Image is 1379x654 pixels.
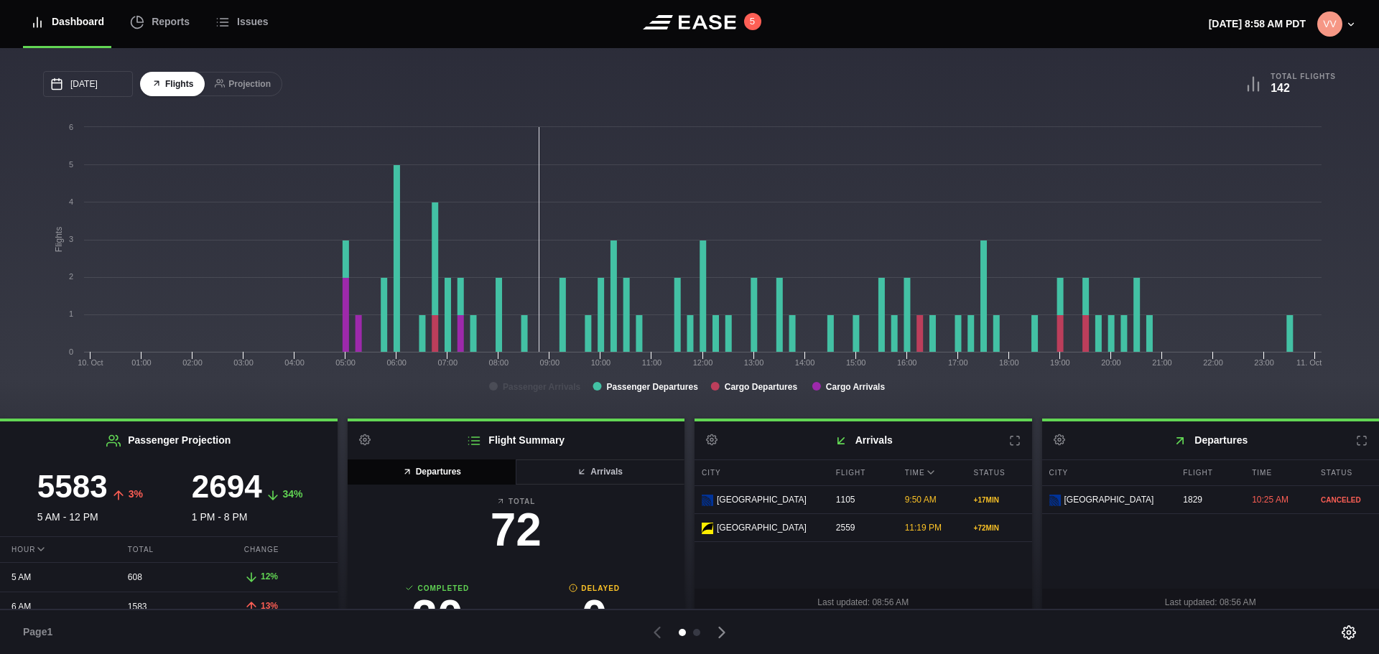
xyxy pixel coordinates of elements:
tspan: 10. Oct [78,358,103,367]
img: 315aad5f8c3b3bdba85a25f162631172 [1317,11,1342,37]
text: 18:00 [999,358,1019,367]
h3: 72 [359,507,674,553]
text: 17:00 [948,358,968,367]
text: 07:00 [437,358,458,367]
text: 11:00 [642,358,662,367]
text: 3 [69,235,73,243]
button: Arrivals [515,459,684,485]
span: 12% [261,571,278,581]
span: [GEOGRAPHIC_DATA] [1064,493,1154,506]
text: 08:00 [489,358,509,367]
a: Total72 [359,496,674,560]
span: [GEOGRAPHIC_DATA] [717,521,807,534]
div: City [695,460,825,485]
button: Departures [348,459,517,485]
text: 09:00 [540,358,560,367]
div: 1583 [116,593,221,620]
h3: 5583 [37,471,108,503]
h2: Arrivals [695,421,1032,459]
div: 1 PM - 8 PM [169,471,326,525]
tspan: Cargo Departures [725,382,798,392]
tspan: Cargo Arrivals [826,382,886,392]
b: Total [359,496,674,507]
div: 608 [116,564,221,591]
tspan: Flights [54,227,64,252]
div: Last updated: 08:56 AM [695,589,1032,616]
span: 11:19 PM [905,523,942,533]
div: Status [1314,460,1379,485]
b: Total Flights [1271,72,1336,81]
div: 2559 [829,514,894,541]
text: 19:00 [1050,358,1070,367]
a: Completed20 [359,583,516,647]
text: 02:00 [182,358,203,367]
div: Total [116,537,221,562]
h3: 0 [516,594,673,640]
div: + 17 MIN [974,495,1025,505]
text: 21:00 [1152,358,1172,367]
div: Flight [1176,460,1241,485]
b: Completed [359,583,516,594]
text: 04:00 [284,358,305,367]
button: Flights [140,72,205,97]
a: Delayed0 [516,583,673,647]
span: Page 1 [23,625,59,640]
text: 14:00 [795,358,815,367]
text: 15:00 [846,358,866,367]
text: 03:00 [233,358,254,367]
p: [DATE] 8:58 AM PDT [1209,17,1306,32]
div: + 72 MIN [974,523,1025,533]
text: 1 [69,309,73,318]
text: 22:00 [1203,358,1223,367]
span: [GEOGRAPHIC_DATA] [717,493,807,506]
tspan: 11. Oct [1296,358,1322,367]
h2: Flight Summary [348,421,685,459]
text: 2 [69,272,73,281]
b: Delayed [516,583,673,594]
div: Flight [829,460,894,485]
text: 06:00 [386,358,407,367]
input: mm/dd/yyyy [43,71,133,97]
span: 34% [283,488,303,500]
span: 10:25 AM [1252,495,1289,505]
span: 9:50 AM [905,495,937,505]
text: 23:00 [1254,358,1274,367]
tspan: Passenger Arrivals [503,382,581,392]
tspan: Passenger Departures [606,382,698,392]
text: 12:00 [693,358,713,367]
div: CANCELED [1321,495,1372,505]
div: Change [233,537,338,562]
b: 142 [1271,82,1290,94]
text: 10:00 [591,358,611,367]
h3: 2694 [192,471,262,503]
text: 6 [69,123,73,131]
text: 05:00 [335,358,356,367]
text: 16:00 [897,358,917,367]
div: 1829 [1176,486,1241,513]
span: 13% [261,601,278,611]
text: 5 [69,160,73,169]
div: 1105 [829,486,894,513]
div: Time [898,460,963,485]
h3: 20 [359,594,516,640]
div: 5 AM - 12 PM [11,471,169,525]
button: Projection [203,72,282,97]
div: Time [1245,460,1310,485]
div: Status [967,460,1032,485]
div: City [1042,460,1173,485]
text: 4 [69,197,73,206]
text: 13:00 [744,358,764,367]
span: 3% [129,488,143,500]
text: 0 [69,347,73,356]
text: 01:00 [131,358,152,367]
text: 20:00 [1101,358,1121,367]
button: 5 [744,13,761,30]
